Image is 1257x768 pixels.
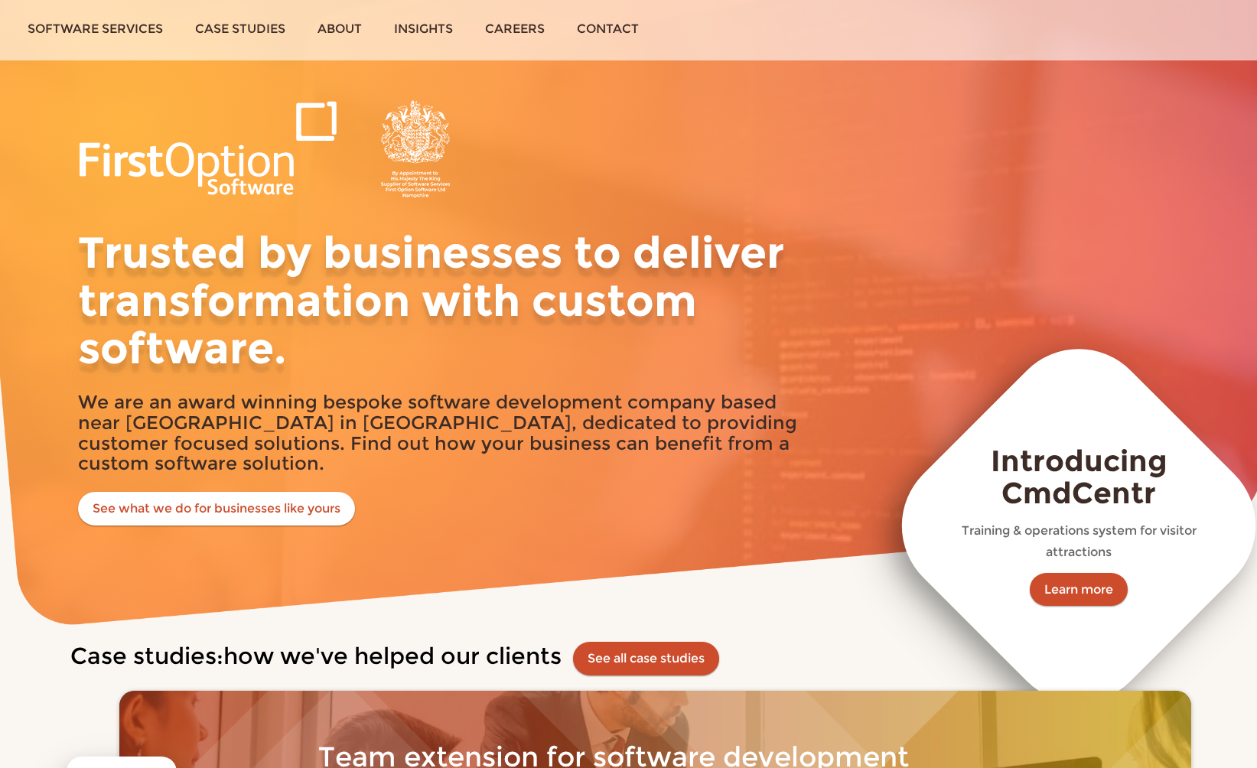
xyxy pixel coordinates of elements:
span: Case studies: [70,642,223,670]
p: Training & operations system for visitor attractions [944,520,1214,562]
a: See what we do for businesses like yours [78,492,355,526]
h1: Trusted by businesses to deliver transformation with custom software. [78,229,805,372]
a: See all case studies [588,651,705,665]
img: logowarrantside.png [78,100,461,198]
span: how we've helped our clients [223,642,562,670]
button: See all case studies [573,642,719,675]
a: Learn more [1030,573,1128,607]
h3: Introducing CmdCentr [944,445,1214,510]
h2: We are an award winning bespoke software development company based near [GEOGRAPHIC_DATA] in [GEO... [78,392,805,474]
